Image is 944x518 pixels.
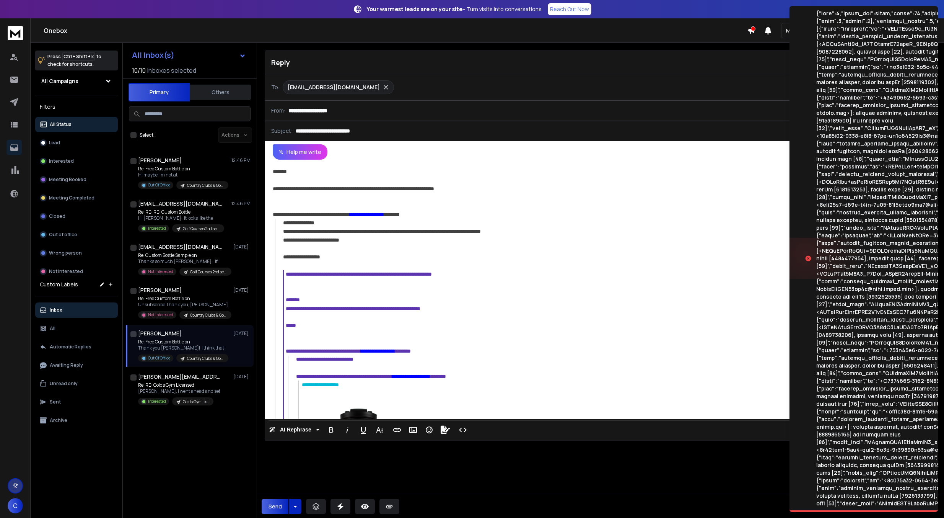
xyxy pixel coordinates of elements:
label: Select [140,132,153,138]
p: Re: Free Custom Bottle on [138,296,230,302]
button: C [8,498,23,513]
p: Country Clubs & Golf Courses [187,356,224,361]
h3: Filters [35,101,118,112]
button: All Campaigns [35,74,118,89]
p: Automatic Replies [50,344,91,350]
p: Golds Gym List [183,399,209,405]
p: – Turn visits into conversations [367,5,542,13]
button: AI Rephrase [267,422,321,438]
button: Code View [456,422,470,438]
p: Subject: [271,127,293,135]
p: [DATE] [233,287,251,293]
p: Inbox [50,307,62,313]
button: Inbox [35,302,118,318]
h1: [PERSON_NAME] [138,286,182,294]
p: Re: Free Custom Bottle on [138,339,228,345]
h3: Inboxes selected [147,66,196,75]
p: Out Of Office [148,355,170,361]
p: All [50,325,55,332]
p: Re: Custom Bottle Sample on [138,252,230,258]
p: Country Clubs & Golf Courses [190,312,227,318]
h1: All Inbox(s) [132,51,174,59]
button: All Status [35,117,118,132]
button: Primary [129,83,190,101]
p: Meeting Booked [49,176,86,183]
p: HI [PERSON_NAME], It looks like the [138,215,224,221]
button: Italic (Ctrl+I) [340,422,355,438]
p: Interested [148,399,166,404]
button: Lead [35,135,118,150]
p: Hi maybe I’m not at [138,172,228,178]
p: [PERSON_NAME], I went ahead and set [138,388,220,394]
p: Not Interested [148,312,173,318]
button: Help me write [273,144,327,160]
p: [EMAIL_ADDRESS][DOMAIN_NAME] [288,83,380,91]
img: logo [8,26,23,40]
p: Reach Out Now [550,5,589,13]
strong: Your warmest leads are on your site [367,5,462,13]
h1: [EMAIL_ADDRESS][DOMAIN_NAME] [138,200,222,208]
p: Unread only [50,381,78,387]
h1: Onebox [44,26,747,35]
p: Reply [271,57,290,68]
button: Unread only [35,376,118,391]
p: To: [271,83,280,91]
span: 10 / 10 [132,66,146,75]
p: Sent [50,399,61,405]
button: Awaiting Reply [35,358,118,373]
p: Unsubscribe Thank you, [PERSON_NAME] [138,302,230,308]
p: Not Interested [49,268,83,275]
img: image [789,238,866,279]
p: Press to check for shortcuts. [47,53,101,68]
button: Closed [35,209,118,224]
span: AI Rephrase [278,426,313,433]
button: Emoticons [422,422,436,438]
p: Archive [50,417,67,423]
button: Meeting Completed [35,190,118,206]
p: [DATE] [233,330,251,337]
button: Underline (Ctrl+U) [356,422,371,438]
p: Out Of Office [148,182,170,188]
h1: [EMAIL_ADDRESS][DOMAIN_NAME] [138,243,222,251]
h3: Custom Labels [40,281,78,288]
p: Lead [49,140,60,146]
button: Others [190,84,251,101]
p: Golf Courses 2nd send [190,269,227,275]
button: Send [262,499,288,514]
button: Interested [35,154,118,169]
button: More Text [372,422,387,438]
button: Meeting Booked [35,172,118,187]
h1: [PERSON_NAME][EMAIL_ADDRESS][DOMAIN_NAME] [138,373,222,381]
p: Golf Courses 2nd send [183,226,220,232]
p: Thank you [PERSON_NAME]! I think that [138,345,228,351]
button: Insert Image (Ctrl+P) [406,422,420,438]
p: Wrong person [49,250,82,256]
p: Thanks so much [PERSON_NAME], If [138,258,230,265]
p: Interested [49,158,74,164]
p: From: [271,107,285,114]
button: Not Interested [35,264,118,279]
a: Reach Out Now [548,3,591,15]
button: All Inbox(s) [126,47,252,63]
p: Re: RE: Golds Gym Licensed [138,382,220,388]
p: Closed [49,213,65,219]
span: Ctrl + Shift + k [62,52,95,61]
p: Re: RE: RE: Custom Bottle [138,209,224,215]
p: Not Interested [148,269,173,275]
p: 12:46 PM [231,201,251,207]
h1: [PERSON_NAME] [138,157,182,164]
button: Sent [35,394,118,410]
p: Country Clubs & Golf Courses [187,183,224,188]
p: Out of office [49,232,77,238]
h1: [PERSON_NAME] [138,330,182,337]
button: Signature [438,422,452,438]
p: 12:46 PM [231,157,251,163]
button: Out of office [35,227,118,242]
p: Awaiting Reply [50,362,83,368]
p: Meeting Completed [49,195,94,201]
p: Re: Free Custom Bottle on [138,166,228,172]
button: Wrong person [35,245,118,261]
p: All Status [50,121,72,127]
